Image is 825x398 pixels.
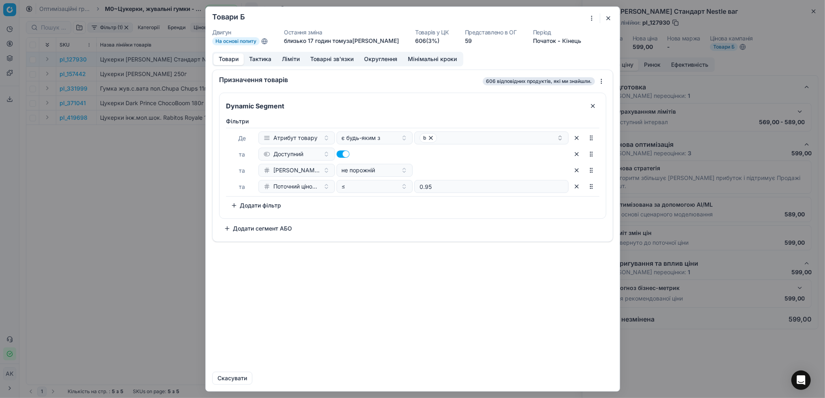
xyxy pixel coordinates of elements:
button: Початок [533,37,556,45]
button: b [414,131,569,144]
a: 606(3%) [415,37,439,45]
button: Додати сегмент АБО [219,222,297,235]
button: 59 [465,37,471,45]
button: Додати фільтр [226,199,286,212]
span: Де [238,135,246,142]
span: На основі попиту [212,37,260,45]
dt: Товарів у ЦК [415,30,449,35]
dt: Представлено в ОГ [465,30,516,35]
button: Мінімальні кроки [403,53,462,65]
span: Атрибут товару [273,134,318,142]
button: Ліміти [277,53,305,65]
h2: Товари Б [212,13,245,21]
span: [PERSON_NAME] за 7 днів [273,166,320,174]
dt: Двигун [212,30,268,35]
span: та [239,183,245,190]
dt: Період [533,30,581,35]
button: Товарні зв'язки [305,53,359,65]
span: не порожній [341,166,375,174]
button: Тактика [244,53,277,65]
label: Фiльтри [226,117,599,125]
span: b [423,135,426,141]
span: Поточний ціновий індекс (Сільпо) [273,182,320,191]
button: Округлення [359,53,403,65]
span: 606 відповідних продуктів, які ми знайшли. [483,77,595,85]
span: є будь-яким з [341,134,380,142]
div: Призначення товарів [219,76,481,83]
span: та [239,151,245,158]
dt: Остання зміна [284,30,399,35]
button: Товари [213,53,244,65]
input: Сегмент [224,99,583,112]
span: близько 17 годин тому за [PERSON_NAME] [284,37,399,44]
span: ≤ [341,182,345,191]
button: Скасувати [212,372,252,385]
span: - [557,37,560,45]
span: Доступний [273,150,303,158]
button: Кінець [562,37,581,45]
span: та [239,167,245,174]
